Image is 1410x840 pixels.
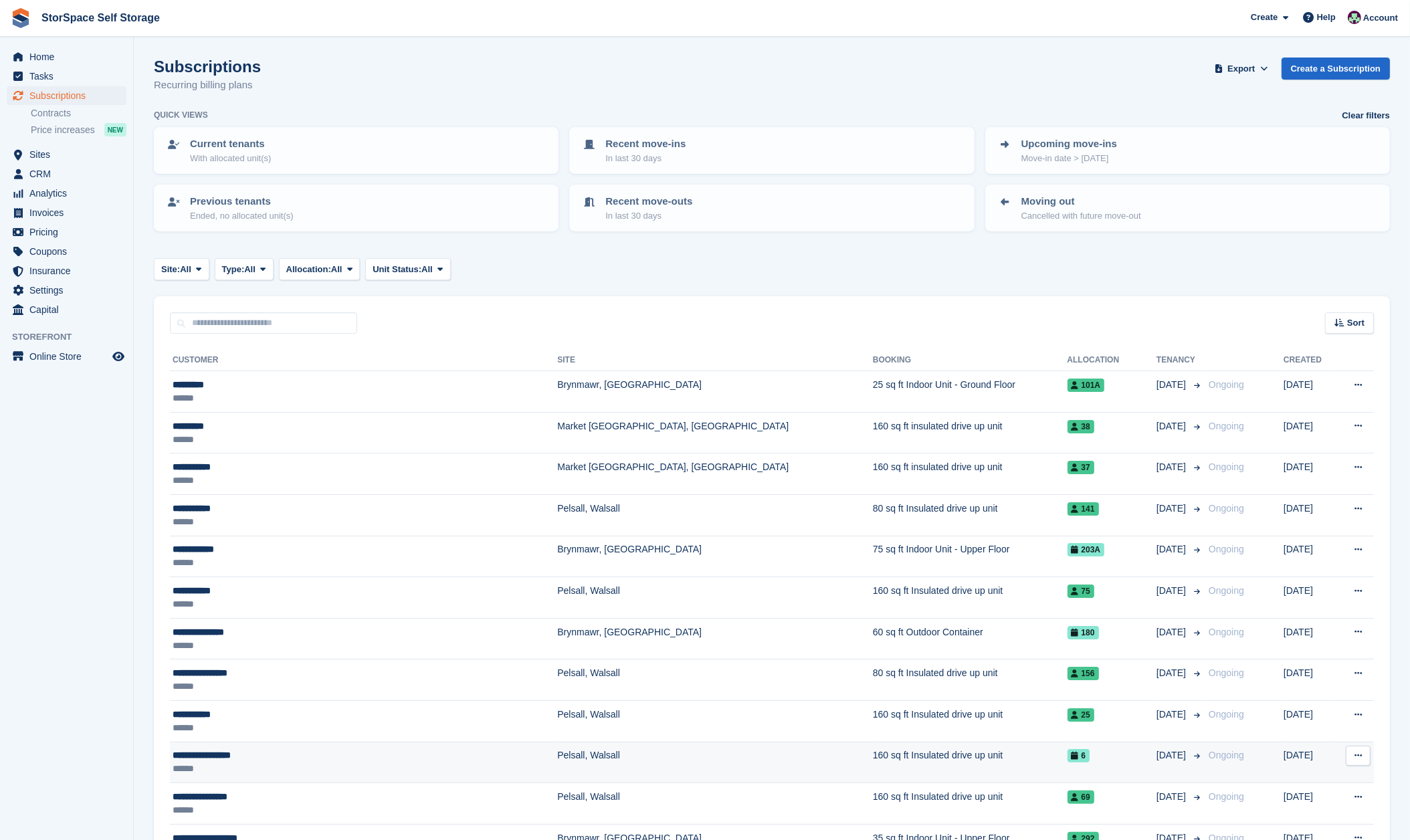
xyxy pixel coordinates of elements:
[1284,412,1336,453] td: [DATE]
[29,242,110,261] span: Coupons
[7,47,126,66] a: menu
[7,184,126,203] a: menu
[1068,791,1094,804] span: 69
[1284,536,1336,577] td: [DATE]
[873,659,1068,701] td: 80 sq ft Insulated drive up unit
[1227,62,1255,76] span: Export
[7,203,126,222] a: menu
[190,194,294,209] p: Previous tenants
[1284,494,1336,536] td: [DATE]
[1284,659,1336,701] td: [DATE]
[1282,58,1390,80] a: Create a Subscription
[873,494,1068,536] td: 80 sq ft Insulated drive up unit
[1209,627,1244,637] span: Ongoing
[110,348,126,364] a: Preview store
[873,371,1068,413] td: 25 sq ft Indoor Unit - Ground Floor
[557,742,873,783] td: Pelsall, Walsall
[1156,708,1189,722] span: [DATE]
[1156,790,1189,804] span: [DATE]
[7,347,126,366] a: menu
[36,7,165,29] a: StorSpace Self Storage
[1209,667,1244,678] span: Ongoing
[557,453,873,495] td: Market [GEOGRAPHIC_DATA], [GEOGRAPHIC_DATA]
[571,186,973,230] a: Recent move-outs In last 30 days
[154,58,261,76] h1: Subscriptions
[557,577,873,619] td: Pelsall, Walsall
[215,258,274,280] button: Type: All
[1021,209,1141,223] p: Cancelled with future move-out
[7,242,126,261] a: menu
[605,152,686,165] p: In last 30 days
[1209,379,1244,390] span: Ongoing
[154,78,261,93] p: Recurring billing plans
[7,145,126,164] a: menu
[1209,791,1244,802] span: Ongoing
[1156,460,1189,474] span: [DATE]
[190,209,294,223] p: Ended, no allocated unit(s)
[1209,544,1244,554] span: Ongoing
[31,124,95,136] span: Price increases
[154,109,208,121] h6: Quick views
[1209,585,1244,596] span: Ongoing
[190,136,271,152] p: Current tenants
[1068,350,1157,371] th: Allocation
[29,223,110,241] span: Pricing
[180,263,191,276] span: All
[873,412,1068,453] td: 160 sq ft insulated drive up unit
[190,152,271,165] p: With allocated unit(s)
[155,128,557,173] a: Current tenants With allocated unit(s)
[1209,461,1244,472] span: Ongoing
[29,145,110,164] span: Sites
[31,122,126,137] a: Price increases NEW
[1209,503,1244,514] span: Ongoing
[29,67,110,86] span: Tasks
[29,261,110,280] span: Insurance
[331,263,342,276] span: All
[1212,58,1271,80] button: Export
[1068,708,1094,722] span: 25
[1068,749,1090,762] span: 6
[154,258,209,280] button: Site: All
[244,263,256,276] span: All
[12,330,133,344] span: Storefront
[1068,420,1094,433] span: 38
[873,700,1068,742] td: 160 sq ft Insulated drive up unit
[1342,109,1390,122] a: Clear filters
[1209,421,1244,431] span: Ongoing
[29,86,110,105] span: Subscriptions
[1284,350,1336,371] th: Created
[104,123,126,136] div: NEW
[1363,11,1398,25] span: Account
[286,263,331,276] span: Allocation:
[1156,350,1203,371] th: Tenancy
[605,136,686,152] p: Recent move-ins
[29,165,110,183] span: CRM
[1156,584,1189,598] span: [DATE]
[155,186,557,230] a: Previous tenants Ended, no allocated unit(s)
[873,536,1068,577] td: 75 sq ft Indoor Unit - Upper Floor
[161,263,180,276] span: Site:
[557,350,873,371] th: Site
[557,700,873,742] td: Pelsall, Walsall
[1021,136,1117,152] p: Upcoming move-ins
[1284,783,1336,825] td: [DATE]
[7,165,126,183] a: menu
[557,618,873,659] td: Brynmawr, [GEOGRAPHIC_DATA]
[873,783,1068,825] td: 160 sq ft Insulated drive up unit
[29,281,110,300] span: Settings
[873,618,1068,659] td: 60 sq ft Outdoor Container
[1156,666,1189,680] span: [DATE]
[557,783,873,825] td: Pelsall, Walsall
[987,186,1389,230] a: Moving out Cancelled with future move-out
[29,300,110,319] span: Capital
[1068,379,1105,392] span: 101a
[1068,667,1099,680] span: 156
[1156,378,1189,392] span: [DATE]
[1068,626,1099,639] span: 180
[1209,709,1244,720] span: Ongoing
[365,258,450,280] button: Unit Status: All
[7,281,126,300] a: menu
[1156,542,1189,556] span: [DATE]
[222,263,245,276] span: Type:
[373,263,421,276] span: Unit Status:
